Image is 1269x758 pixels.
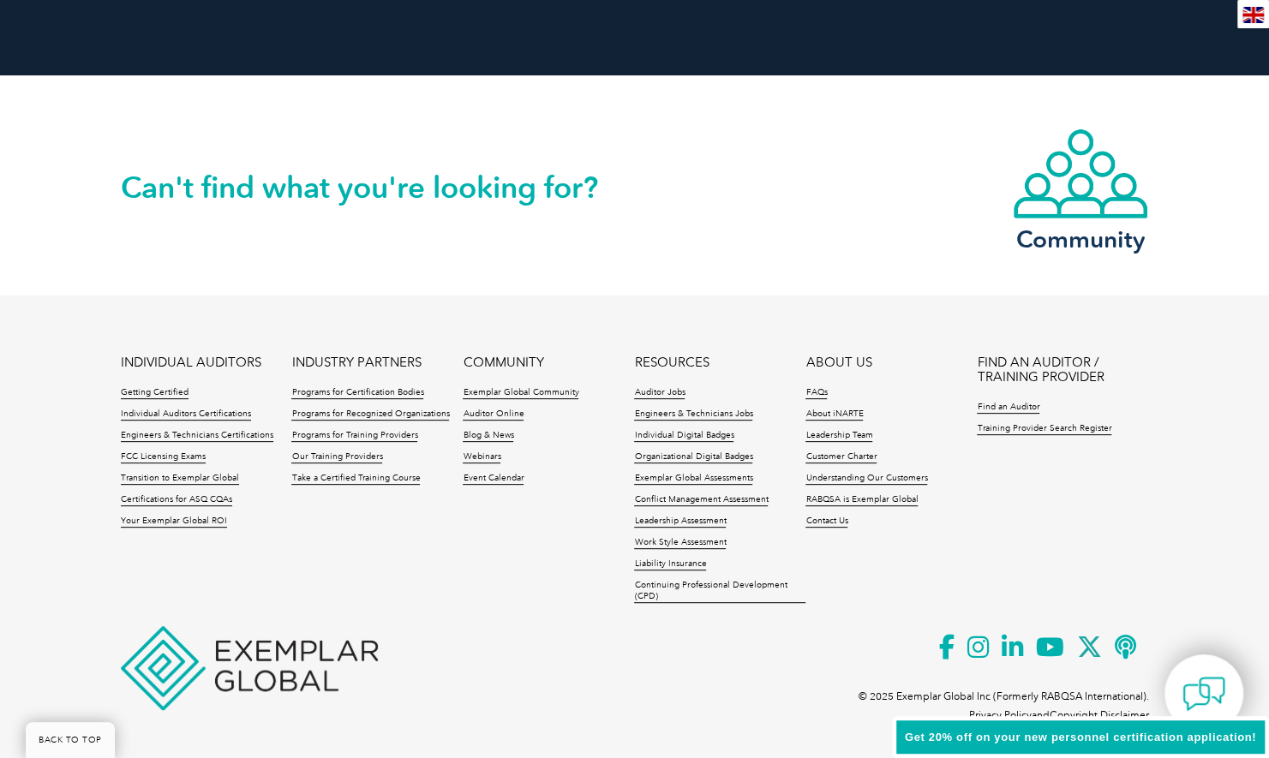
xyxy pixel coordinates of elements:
a: FCC Licensing Exams [121,451,206,463]
a: Getting Certified [121,387,189,399]
img: contact-chat.png [1182,672,1225,715]
a: Take a Certified Training Course [291,473,420,485]
a: INDUSTRY PARTNERS [291,355,421,370]
a: Customer Charter [805,451,877,463]
a: Auditor Jobs [634,387,685,399]
a: ABOUT US [805,355,871,370]
a: Transition to Exemplar Global [121,473,239,485]
a: Programs for Recognized Organizations [291,409,449,421]
img: Exemplar Global [121,626,378,710]
a: Blog & News [463,430,513,442]
a: Leadership Assessment [634,516,726,528]
a: Exemplar Global Assessments [634,473,752,485]
a: Continuing Professional Development (CPD) [634,580,805,603]
h2: Can't find what you're looking for? [121,174,635,201]
a: FIND AN AUDITOR / TRAINING PROVIDER [977,355,1148,385]
a: Privacy Policy [969,709,1032,721]
img: en [1242,7,1264,23]
a: Your Exemplar Global ROI [121,516,227,528]
a: Engineers & Technicians Certifications [121,430,273,442]
p: and [969,706,1149,725]
h3: Community [1012,229,1149,250]
a: BACK TO TOP [26,722,115,758]
a: Programs for Certification Bodies [291,387,423,399]
img: icon-community.webp [1012,128,1149,220]
a: INDIVIDUAL AUDITORS [121,355,261,370]
a: Programs for Training Providers [291,430,417,442]
a: Work Style Assessment [634,537,726,549]
a: RESOURCES [634,355,709,370]
a: Exemplar Global Community [463,387,578,399]
span: Get 20% off on your new personnel certification application! [905,731,1256,743]
a: COMMUNITY [463,355,543,370]
a: Certifications for ASQ CQAs [121,494,232,506]
a: Individual Auditors Certifications [121,409,251,421]
a: FAQs [805,387,827,399]
a: Our Training Providers [291,451,382,463]
a: About iNARTE [805,409,863,421]
a: Liability Insurance [634,558,706,570]
a: Event Calendar [463,473,524,485]
a: RABQSA is Exemplar Global [805,494,918,506]
a: Copyright Disclaimer [1050,709,1149,721]
a: Find an Auditor [977,402,1039,414]
a: Webinars [463,451,500,463]
a: Organizational Digital Badges [634,451,752,463]
a: Community [1012,128,1149,250]
p: © 2025 Exemplar Global Inc (Formerly RABQSA International). [859,687,1149,706]
a: Contact Us [805,516,847,528]
a: Individual Digital Badges [634,430,733,442]
a: Understanding Our Customers [805,473,927,485]
a: Auditor Online [463,409,524,421]
a: Engineers & Technicians Jobs [634,409,752,421]
a: Conflict Management Assessment [634,494,768,506]
a: Training Provider Search Register [977,423,1111,435]
a: Leadership Team [805,430,872,442]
